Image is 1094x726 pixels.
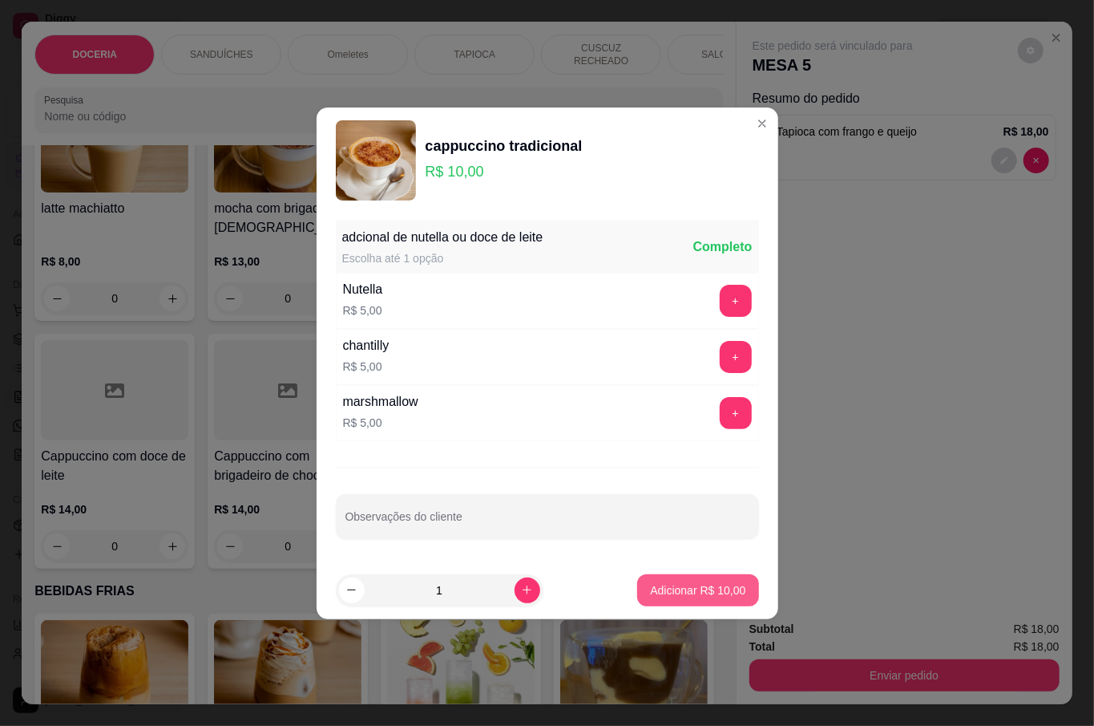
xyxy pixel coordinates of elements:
[343,415,418,431] p: R$ 5,00
[720,397,752,429] button: add
[343,392,418,412] div: marshmallow
[749,111,775,136] button: Close
[343,336,390,355] div: chantilly
[637,574,758,606] button: Adicionar R$ 10,00
[650,582,745,598] p: Adicionar R$ 10,00
[345,515,749,531] input: Observações do cliente
[343,302,383,318] p: R$ 5,00
[720,341,752,373] button: add
[720,285,752,317] button: add
[426,135,583,157] div: cappuccino tradicional
[515,578,540,603] button: increase-product-quantity
[339,578,365,603] button: decrease-product-quantity
[342,228,543,247] div: adcional de nutella ou doce de leite
[426,160,583,183] p: R$ 10,00
[342,250,543,266] div: Escolha até 1 opção
[343,280,383,299] div: Nutella
[693,237,753,257] div: Completo
[343,359,390,375] p: R$ 5,00
[336,120,416,201] img: product-image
